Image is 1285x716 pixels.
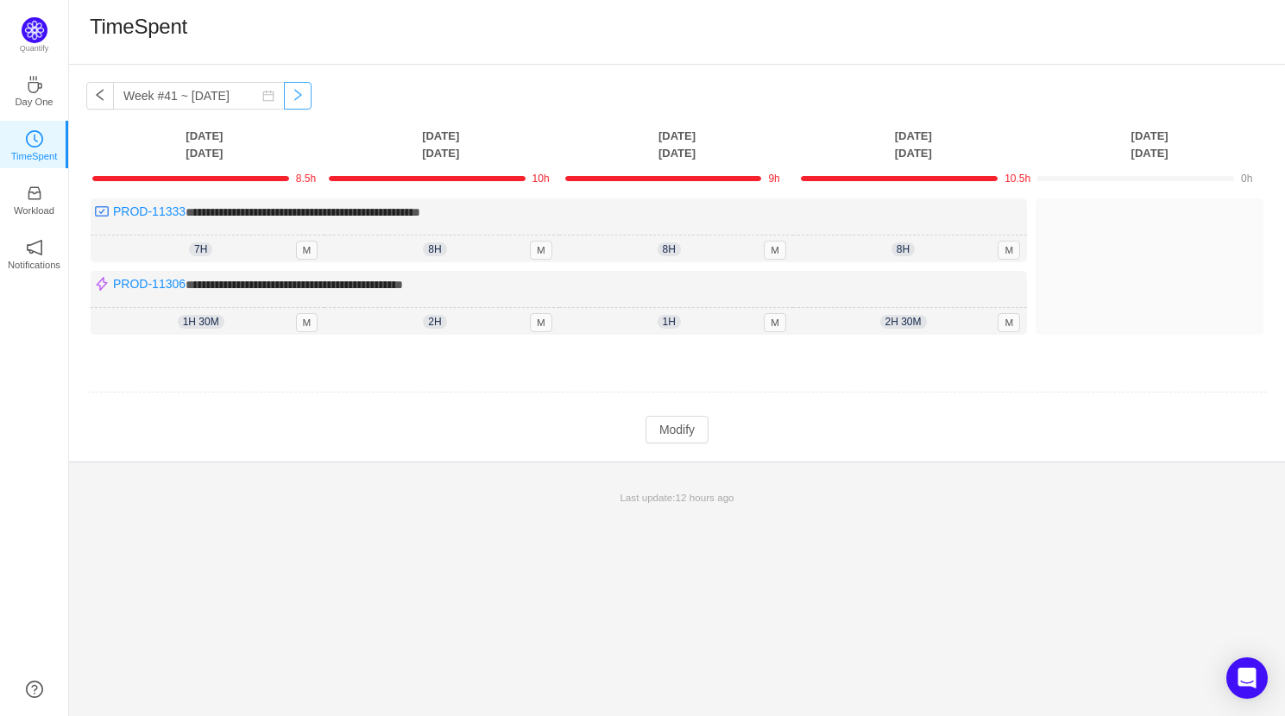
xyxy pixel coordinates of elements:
[658,315,681,329] span: 1h
[86,82,114,110] button: icon: left
[296,241,318,260] span: M
[8,257,60,273] p: Notifications
[676,492,734,503] span: 12 hours ago
[11,148,58,164] p: TimeSpent
[658,242,681,256] span: 8h
[26,130,43,148] i: icon: clock-circle
[559,127,796,162] th: [DATE] [DATE]
[90,14,187,40] h1: TimeSpent
[768,173,779,185] span: 9h
[296,173,316,185] span: 8.5h
[1226,657,1268,699] div: Open Intercom Messenger
[764,241,786,260] span: M
[998,313,1020,332] span: M
[262,90,274,102] i: icon: calendar
[1241,173,1252,185] span: 0h
[1031,127,1268,162] th: [DATE] [DATE]
[323,127,559,162] th: [DATE] [DATE]
[998,241,1020,260] span: M
[26,185,43,202] i: icon: inbox
[795,127,1031,162] th: [DATE] [DATE]
[530,241,552,260] span: M
[26,81,43,98] a: icon: coffeeDay One
[26,239,43,256] i: icon: notification
[26,681,43,698] a: icon: question-circle
[764,313,786,332] span: M
[95,204,109,218] img: 10300
[296,313,318,332] span: M
[891,242,915,256] span: 8h
[646,416,709,443] button: Modify
[15,94,53,110] p: Day One
[95,277,109,291] img: 10307
[178,315,224,329] span: 1h 30m
[423,315,446,329] span: 2h
[26,76,43,93] i: icon: coffee
[284,82,312,110] button: icon: right
[22,17,47,43] img: Quantify
[14,203,54,218] p: Workload
[20,43,49,55] p: Quantify
[26,190,43,207] a: icon: inboxWorkload
[86,127,323,162] th: [DATE] [DATE]
[26,135,43,153] a: icon: clock-circleTimeSpent
[423,242,446,256] span: 8h
[880,315,927,329] span: 2h 30m
[1005,173,1030,185] span: 10.5h
[113,82,285,110] input: Select a week
[532,173,550,185] span: 10h
[113,277,186,291] a: PROD-11306
[530,313,552,332] span: M
[113,204,186,218] a: PROD-11333
[26,244,43,261] a: icon: notificationNotifications
[189,242,212,256] span: 7h
[620,492,734,503] span: Last update:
